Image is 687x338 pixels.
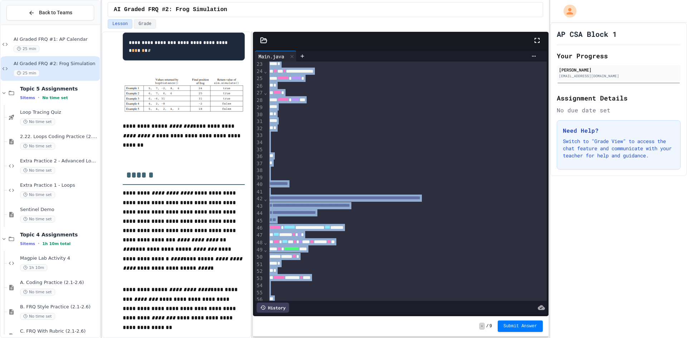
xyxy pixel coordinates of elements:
span: / [486,323,489,329]
p: Switch to "Grade View" to access the chat feature and communicate with your teacher for help and ... [563,138,674,159]
span: No time set [20,191,55,198]
div: 51 [255,261,264,268]
span: Fold line [264,247,267,253]
h3: Need Help? [563,126,674,135]
span: No time set [20,143,55,150]
span: No time set [20,216,55,222]
div: 26 [255,83,264,90]
div: 40 [255,181,264,188]
span: B. FRQ Style Practice (2.1-2.6) [20,304,98,310]
button: Submit Answer [498,320,543,332]
div: 25 [255,75,264,82]
div: 29 [255,104,264,111]
div: 27 [255,89,264,97]
span: Sentinel Demo [20,207,98,213]
span: 1h 10m [20,264,47,271]
button: Lesson [108,19,132,29]
div: 43 [255,203,264,210]
div: 23 [255,61,264,68]
span: 5 items [20,241,35,246]
span: No time set [20,313,55,320]
span: • [38,95,39,101]
div: 49 [255,246,264,254]
button: Grade [134,19,156,29]
div: My Account [556,3,578,19]
div: 48 [255,239,264,246]
h2: Your Progress [557,51,681,61]
span: Fold line [264,240,267,245]
div: 33 [255,132,264,139]
h1: AP CSA Block 1 [557,29,617,39]
div: 52 [255,268,264,275]
span: No time set [20,289,55,295]
div: 42 [255,195,264,202]
span: AI Graded FRQ #2: Frog Simulation [14,61,98,67]
div: 47 [255,232,264,239]
div: Main.java [255,51,297,62]
span: Loop Tracing Quiz [20,109,98,116]
div: 31 [255,118,264,125]
span: Submit Answer [503,323,537,329]
span: Extra Practice 1 - Loops [20,182,98,188]
div: No due date set [557,106,681,114]
div: 30 [255,111,264,118]
div: 55 [255,289,264,297]
div: 24 [255,68,264,75]
span: AI Graded FRQ #2: Frog Simulation [114,5,227,14]
h2: Assignment Details [557,93,681,103]
span: 5 items [20,95,35,100]
div: 50 [255,254,264,261]
span: Fold line [264,90,267,95]
div: Main.java [255,53,288,60]
span: C. FRQ With Rubric (2.1-2.6) [20,328,98,334]
span: AI Graded FRQ #1: AP Calendar [14,36,98,43]
div: 41 [255,188,264,196]
span: No time set [20,118,55,125]
span: Fold line [264,68,267,74]
span: No time set [20,167,55,174]
div: 36 [255,153,264,160]
span: • [38,241,39,246]
span: Fold line [264,196,267,202]
div: 46 [255,225,264,232]
div: History [257,303,289,313]
div: [PERSON_NAME] [559,67,678,73]
div: 32 [255,125,264,132]
div: [EMAIL_ADDRESS][DOMAIN_NAME] [559,73,678,79]
span: Back to Teams [39,9,72,16]
div: 56 [255,296,264,303]
button: Back to Teams [6,5,94,20]
span: 25 min [14,70,39,77]
div: 53 [255,275,264,282]
span: Topic 5 Assignments [20,85,98,92]
div: 38 [255,167,264,174]
div: 39 [255,174,264,181]
div: 37 [255,160,264,167]
span: 1h 10m total [42,241,70,246]
span: - [479,323,484,330]
div: 44 [255,210,264,217]
span: Topic 4 Assignments [20,231,98,238]
span: Magpie Lab Activity 4 [20,255,98,261]
span: 25 min [14,45,39,52]
div: 54 [255,282,264,289]
span: 2.22. Loops Coding Practice (2.7-2.12) [20,134,98,140]
div: 45 [255,217,264,225]
div: 28 [255,97,264,104]
span: Extra Practice 2 - Advanced Loops [20,158,98,164]
span: No time set [42,95,68,100]
span: 9 [489,323,492,329]
div: 34 [255,139,264,146]
div: 35 [255,146,264,153]
span: A. Coding Practice (2.1-2.6) [20,280,98,286]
